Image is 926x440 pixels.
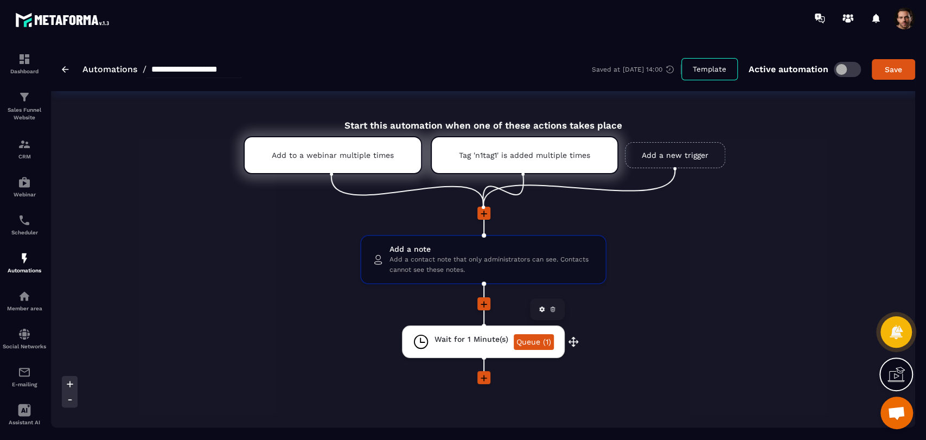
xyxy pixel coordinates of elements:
a: Automations [82,64,137,74]
p: Scheduler [3,229,46,235]
img: formation [18,91,31,104]
a: Queue (1) [514,334,554,350]
button: Save [872,59,915,80]
a: formationformationCRM [3,130,46,168]
p: [DATE] 14:00 [623,66,662,73]
p: Dashboard [3,68,46,74]
a: automationsautomationsMember area [3,282,46,320]
p: Add to a webinar multiple times [272,151,394,160]
img: automations [18,176,31,189]
img: automations [18,252,31,265]
img: email [18,366,31,379]
span: Add a contact note that only administrators can see. Contacts cannot see these notes. [389,254,595,275]
img: scheduler [18,214,31,227]
a: schedulerschedulerScheduler [3,206,46,244]
img: formation [18,53,31,66]
p: E-mailing [3,381,46,387]
img: arrow [62,66,69,73]
p: Tag 'n1tag1' is added multiple times [459,151,590,160]
div: Start this automation when one of these actions takes place [216,107,750,131]
span: Add a note [389,244,595,254]
img: formation [18,138,31,151]
div: Mở cuộc trò chuyện [880,397,913,429]
a: automationsautomationsWebinar [3,168,46,206]
p: Social Networks [3,343,46,349]
span: Wait for 1 Minute(s) [435,334,508,345]
p: Automations [3,267,46,273]
p: CRM [3,154,46,160]
p: Member area [3,305,46,311]
img: automations [18,290,31,303]
div: Save [879,64,908,75]
span: / [143,64,146,74]
img: logo [15,10,113,30]
button: Template [681,58,738,80]
a: Assistant AI [3,396,46,433]
p: Assistant AI [3,419,46,425]
a: emailemailE-mailing [3,358,46,396]
a: Add a new trigger [625,142,725,168]
a: social-networksocial-networkSocial Networks [3,320,46,358]
a: formationformationSales Funnel Website [3,82,46,130]
p: Sales Funnel Website [3,106,46,122]
p: Active automation [749,64,828,74]
a: automationsautomationsAutomations [3,244,46,282]
p: Webinar [3,192,46,197]
div: Saved at [592,65,681,74]
a: formationformationDashboard [3,44,46,82]
img: social-network [18,328,31,341]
